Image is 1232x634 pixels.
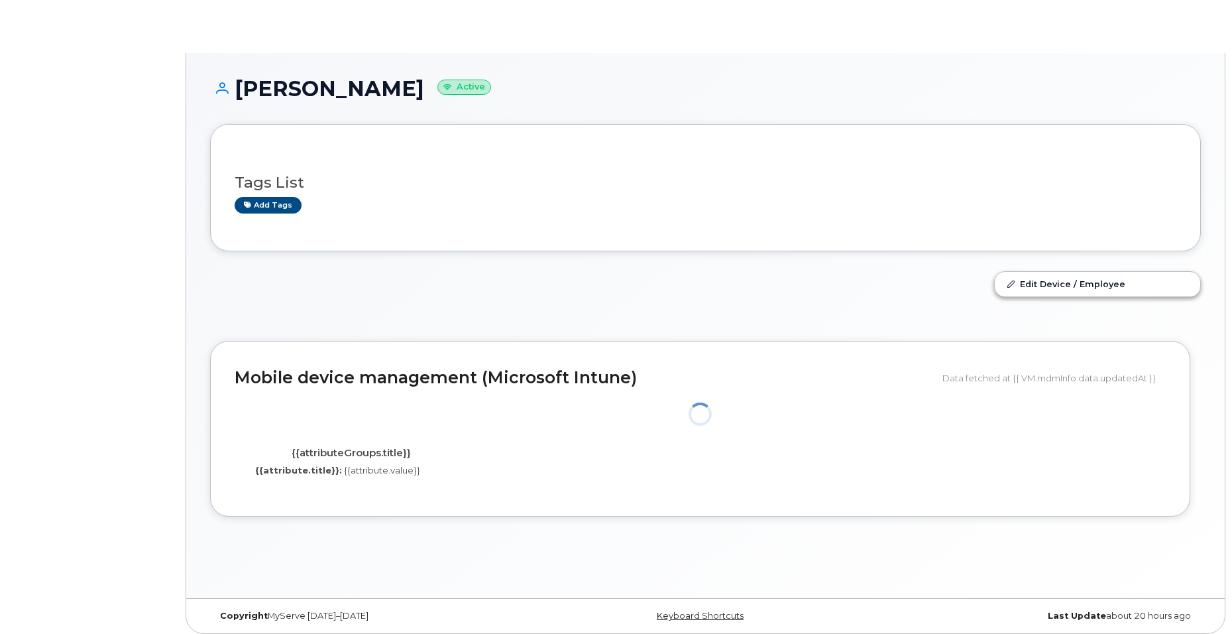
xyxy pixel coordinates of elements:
[245,448,457,459] h4: {{attributeGroups.title}}
[235,197,302,214] a: Add tags
[235,369,932,387] h2: Mobile device management (Microsoft Intune)
[1048,611,1106,621] strong: Last Update
[344,465,420,475] span: {{attribute.value}}
[657,611,744,621] a: Keyboard Shortcuts
[210,611,540,621] div: MyServe [DATE]–[DATE]
[942,365,1166,391] div: Data fetched at {{ VM.mdmInfo.data.updatedAt }}
[255,464,342,477] label: {{attribute.title}}:
[220,611,268,621] strong: Copyright
[995,272,1200,296] a: Edit Device / Employee
[871,611,1201,621] div: about 20 hours ago
[437,80,491,95] small: Active
[210,77,1201,100] h1: [PERSON_NAME]
[235,174,1176,191] h3: Tags List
